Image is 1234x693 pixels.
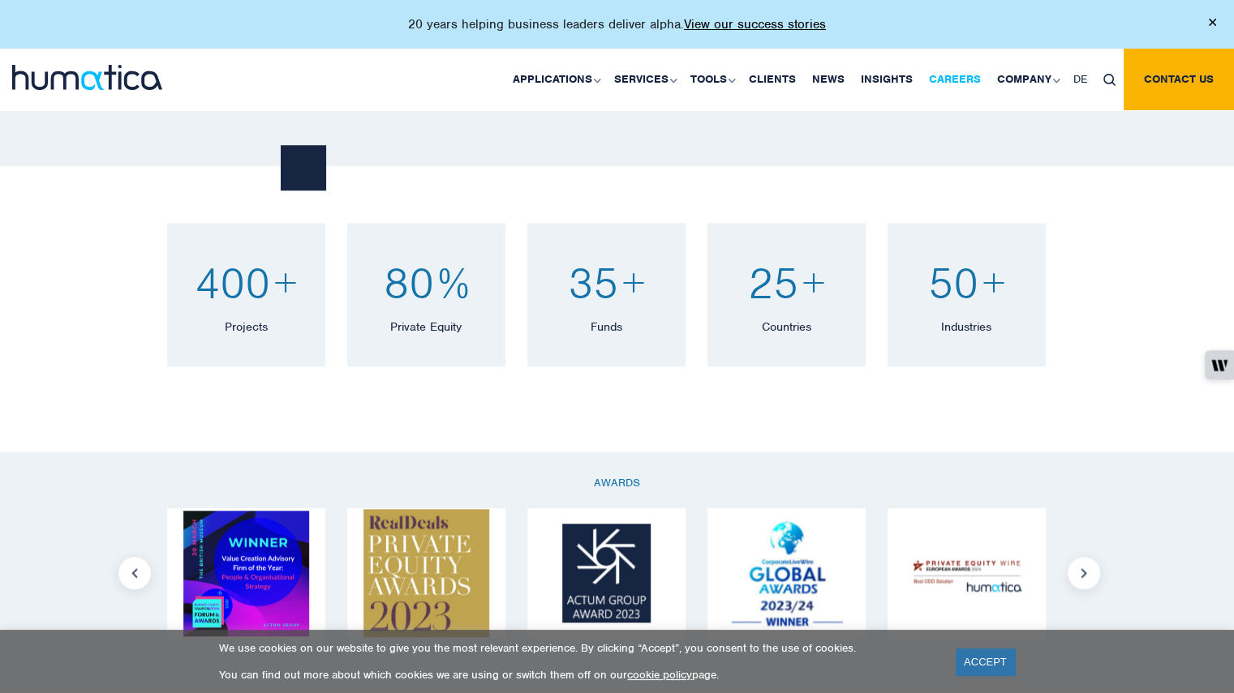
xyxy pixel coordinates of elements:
a: View our success stories [684,16,826,32]
p: Funds [544,318,669,334]
a: Tools [682,49,741,110]
span: + [622,255,645,310]
p: You can find out more about which cookies we are using or switch them off on our page. [219,668,935,682]
img: search_icon [1103,74,1116,86]
span: + [274,255,297,310]
button: Previous [118,557,151,589]
span: 400 [195,255,270,310]
button: Next [1068,557,1100,589]
a: cookie policy [627,668,692,682]
span: 25 [748,255,798,310]
a: Applications [505,49,606,110]
p: Countries [724,318,849,334]
a: News [804,49,853,110]
p: Industries [904,318,1030,334]
img: Logo [904,549,1030,597]
a: Services [606,49,682,110]
p: We use cookies on our website to give you the most relevant experience. By clicking “Accept”, you... [219,641,935,655]
a: Careers [921,49,989,110]
img: Logo [562,524,651,622]
a: Insights [853,49,921,110]
img: Logo [363,509,489,638]
a: Company [989,49,1065,110]
span: 50 [928,255,978,310]
p: Private Equity [363,318,489,334]
a: DE [1065,49,1095,110]
a: Contact us [1124,49,1234,110]
img: logo [12,65,162,90]
img: Logo [724,511,849,636]
span: + [982,255,1005,310]
p: Projects [183,318,309,334]
p: AWARDS [167,476,1068,490]
span: 35 [568,255,618,310]
span: DE [1073,72,1087,86]
span: % [438,255,469,310]
a: Clients [741,49,804,110]
span: 80 [384,255,434,310]
p: 20 years helping business leaders deliver alpha. [408,16,826,32]
a: ACCEPT [956,648,1015,675]
img: Logo [183,511,309,636]
span: + [802,255,825,310]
